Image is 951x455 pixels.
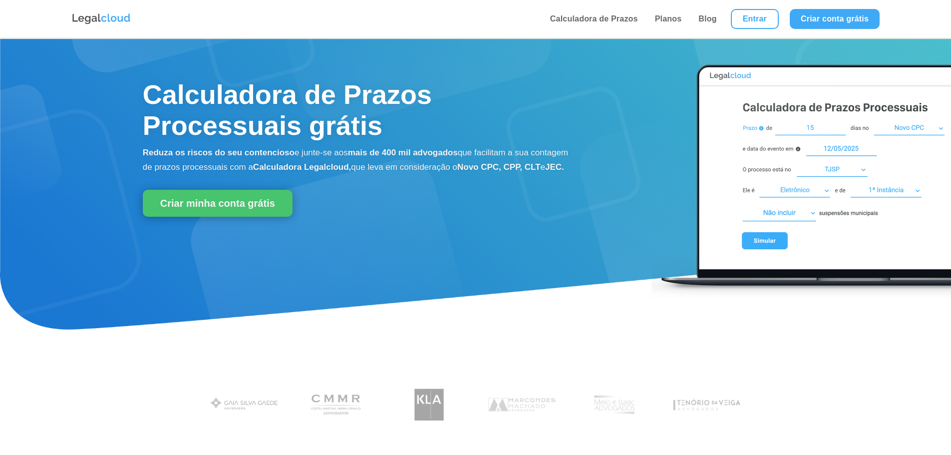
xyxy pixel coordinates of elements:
a: Criar minha conta grátis [143,190,293,217]
b: Novo CPC, CPP, CLT [457,162,541,172]
img: Gaia Silva Gaede Advogados Associados [206,384,283,426]
b: JEC. [545,162,564,172]
a: Criar conta grátis [790,9,880,29]
img: Logo da Legalcloud [71,12,131,25]
b: mais de 400 mil advogados [348,148,458,157]
img: Tenório da Veiga Advogados [668,384,745,426]
b: Reduza os riscos do seu contencioso [143,148,295,157]
b: Calculadora Legalcloud, [253,162,351,172]
a: Entrar [731,9,779,29]
img: Profissionais do escritório Melo e Isaac Advogados utilizam a Legalcloud [576,384,652,426]
img: Calculadora de Prazos Processuais Legalcloud [651,54,951,299]
img: Marcondes Machado Advogados utilizam a Legalcloud [484,384,560,426]
img: Costa Martins Meira Rinaldi Advogados [299,384,375,426]
p: e junte-se aos que facilitam a sua contagem de prazos processuais com a que leva em consideração o e [143,146,571,175]
img: Koury Lopes Advogados [391,384,467,426]
a: Calculadora de Prazos Processuais Legalcloud [651,292,951,301]
span: Calculadora de Prazos Processuais grátis [143,79,432,140]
